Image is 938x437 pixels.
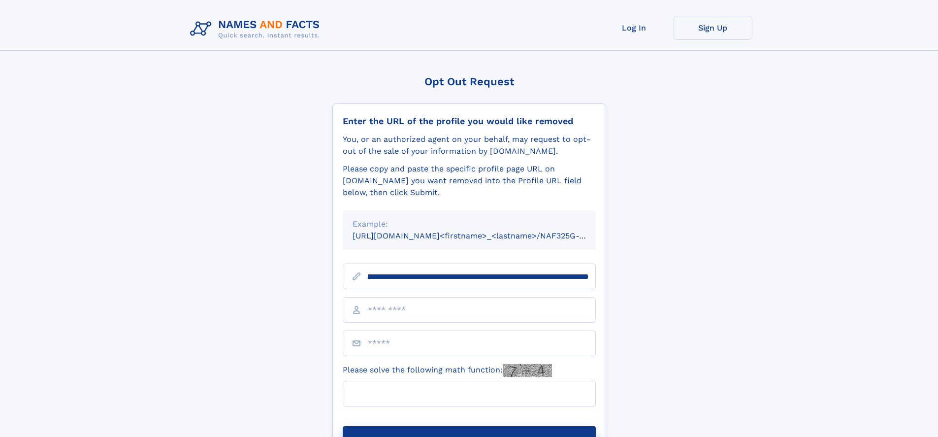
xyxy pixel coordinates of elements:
[595,16,674,40] a: Log In
[343,163,596,199] div: Please copy and paste the specific profile page URL on [DOMAIN_NAME] you want removed into the Pr...
[674,16,752,40] a: Sign Up
[186,16,328,42] img: Logo Names and Facts
[343,116,596,127] div: Enter the URL of the profile you would like removed
[353,231,615,240] small: [URL][DOMAIN_NAME]<firstname>_<lastname>/NAF325G-xxxxxxxx
[353,218,586,230] div: Example:
[343,364,552,377] label: Please solve the following math function:
[332,75,606,88] div: Opt Out Request
[343,134,596,157] div: You, or an authorized agent on your behalf, may request to opt-out of the sale of your informatio...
